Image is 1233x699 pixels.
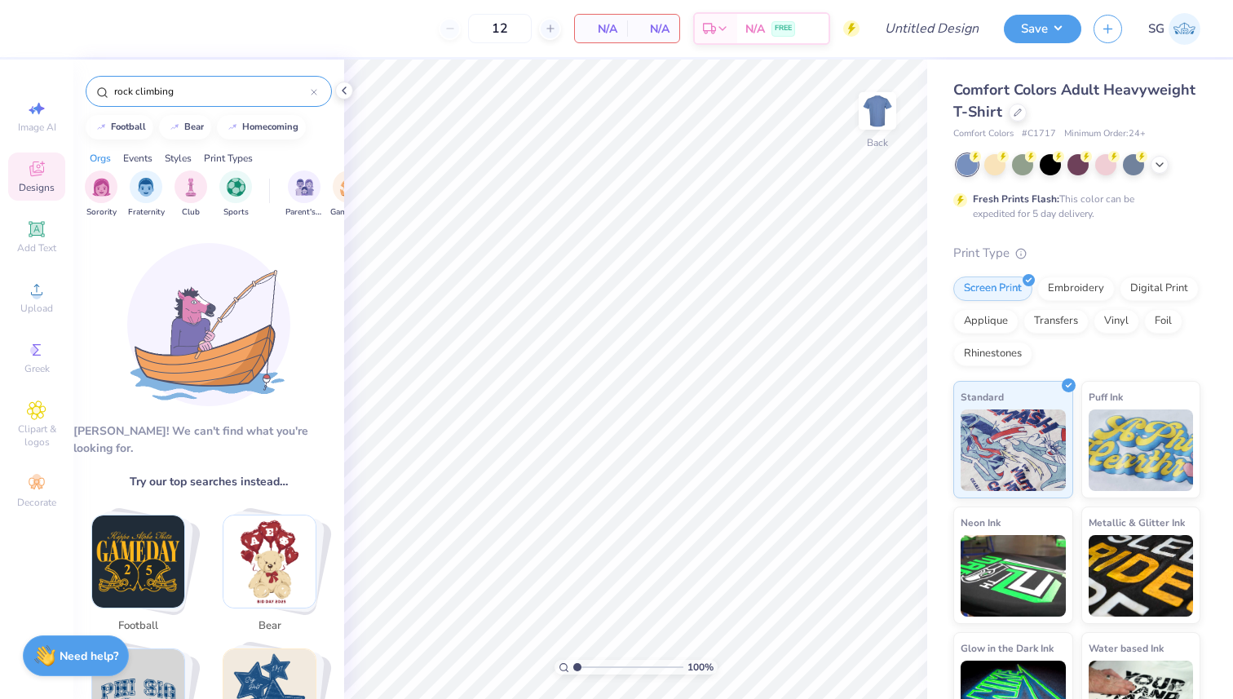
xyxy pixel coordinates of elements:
div: homecoming [242,122,298,131]
img: Sorority Image [92,178,111,197]
span: Comfort Colors [953,127,1014,141]
div: Back [867,135,888,150]
div: filter for Parent's Weekend [285,170,323,219]
div: filter for Fraternity [128,170,165,219]
div: Print Type [953,244,1200,263]
button: bear [159,115,211,139]
span: SG [1148,20,1164,38]
span: 100 % [687,660,714,675]
input: Untitled Design [872,12,992,45]
div: Foil [1144,309,1182,334]
span: FREE [775,23,792,34]
button: Save [1004,15,1081,43]
img: trend_line.gif [95,122,108,132]
span: Puff Ink [1089,388,1123,405]
span: N/A [585,20,617,38]
a: SG [1148,13,1200,45]
button: football [86,115,153,139]
button: filter button [219,170,252,219]
div: filter for Club [175,170,207,219]
img: Back [861,95,894,127]
img: Neon Ink [961,535,1066,617]
span: N/A [637,20,670,38]
span: Fraternity [128,206,165,219]
img: Game Day Image [340,178,359,197]
img: Standard [961,409,1066,491]
img: Loading... [127,243,290,406]
span: Comfort Colors Adult Heavyweight T-Shirt [953,80,1195,122]
div: bear [184,122,204,131]
span: Sports [223,206,249,219]
span: Clipart & logos [8,422,65,449]
div: filter for Sorority [85,170,117,219]
span: Metallic & Glitter Ink [1089,514,1185,531]
span: football [112,618,165,635]
span: Sorority [86,206,117,219]
span: Game Day [330,206,368,219]
span: Neon Ink [961,514,1001,531]
div: Embroidery [1037,277,1115,301]
strong: Need help? [60,648,118,664]
span: Club [182,206,200,219]
div: Applique [953,309,1019,334]
div: Screen Print [953,277,1032,301]
button: Stack Card Button football [82,515,205,640]
div: football [111,122,146,131]
div: filter for Sports [219,170,252,219]
span: N/A [745,20,765,38]
img: Fraternity Image [137,178,155,197]
span: Add Text [17,241,56,254]
button: Stack Card Button bear [213,515,336,640]
div: Rhinestones [953,342,1032,366]
span: # C1717 [1022,127,1056,141]
button: filter button [330,170,368,219]
button: filter button [128,170,165,219]
div: Orgs [90,151,111,166]
div: Vinyl [1094,309,1139,334]
img: football [92,515,184,608]
span: Image AI [18,121,56,134]
span: Greek [24,362,50,375]
input: – – [468,14,532,43]
span: Water based Ink [1089,639,1164,657]
strong: Fresh Prints Flash: [973,192,1059,206]
img: Sports Image [227,178,245,197]
img: trend_line.gif [168,122,181,132]
div: Digital Print [1120,277,1199,301]
button: homecoming [217,115,306,139]
img: Shane Gray [1169,13,1200,45]
span: Upload [20,302,53,315]
img: bear [223,515,316,608]
div: filter for Game Day [330,170,368,219]
img: Parent's Weekend Image [295,178,314,197]
div: Styles [165,151,192,166]
img: Puff Ink [1089,409,1194,491]
div: [PERSON_NAME]! We can't find what you're looking for. [73,422,344,457]
span: Try our top searches instead… [130,473,288,490]
div: Events [123,151,152,166]
span: Decorate [17,496,56,509]
button: filter button [85,170,117,219]
span: Glow in the Dark Ink [961,639,1054,657]
span: Minimum Order: 24 + [1064,127,1146,141]
div: Print Types [204,151,253,166]
span: Parent's Weekend [285,206,323,219]
div: This color can be expedited for 5 day delivery. [973,192,1173,221]
span: Designs [19,181,55,194]
img: Club Image [182,178,200,197]
span: bear [243,618,296,635]
img: trend_line.gif [226,122,239,132]
div: Transfers [1023,309,1089,334]
input: Try "Alpha" [113,83,311,100]
img: Metallic & Glitter Ink [1089,535,1194,617]
button: filter button [175,170,207,219]
span: Standard [961,388,1004,405]
button: filter button [285,170,323,219]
